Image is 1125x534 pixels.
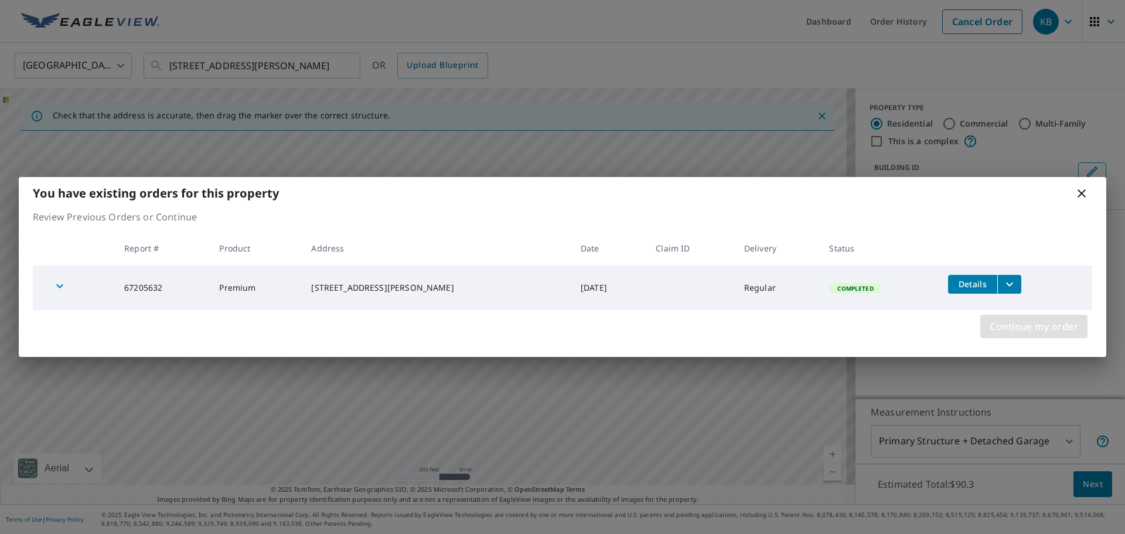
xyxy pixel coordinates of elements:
[735,266,820,310] td: Regular
[997,275,1021,294] button: filesDropdownBtn-67205632
[33,210,1092,224] p: Review Previous Orders or Continue
[571,266,646,310] td: [DATE]
[210,266,302,310] td: Premium
[955,278,990,290] span: Details
[820,231,939,266] th: Status
[33,185,279,201] b: You have existing orders for this property
[115,231,210,266] th: Report #
[571,231,646,266] th: Date
[735,231,820,266] th: Delivery
[311,282,562,294] div: [STREET_ADDRESS][PERSON_NAME]
[210,231,302,266] th: Product
[646,231,735,266] th: Claim ID
[980,315,1087,338] button: Continue my order
[948,275,997,294] button: detailsBtn-67205632
[830,284,880,292] span: Completed
[302,231,571,266] th: Address
[115,266,210,310] td: 67205632
[990,318,1078,335] span: Continue my order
